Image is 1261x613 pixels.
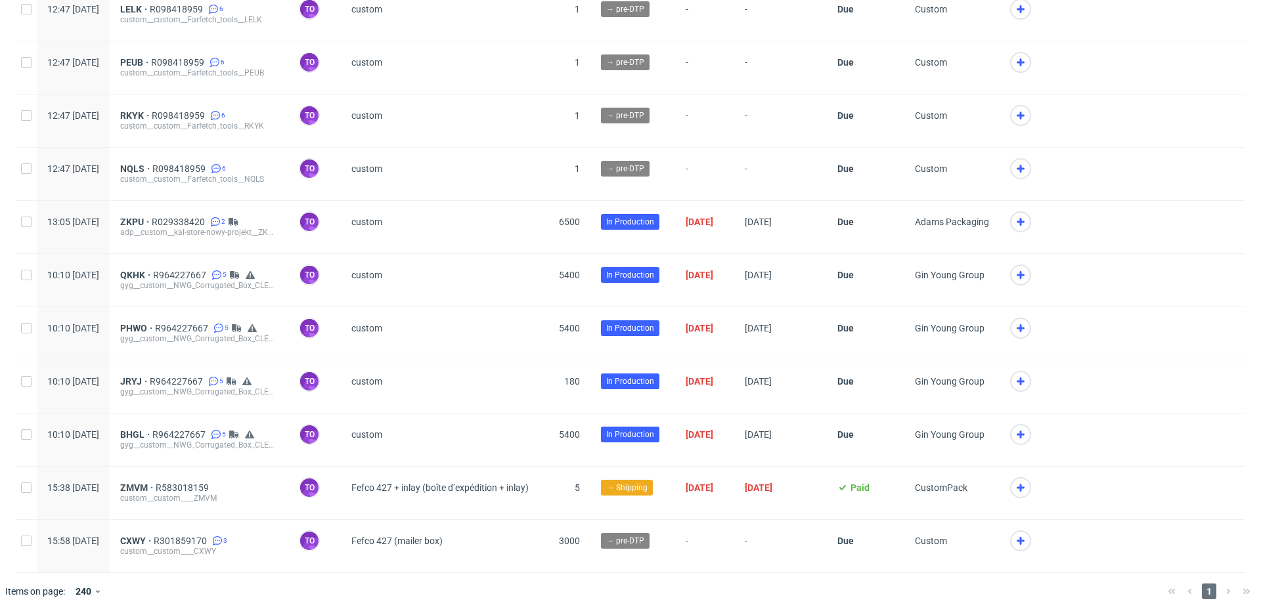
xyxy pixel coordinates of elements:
span: In Production [606,429,654,440]
span: CustomPack [915,482,967,493]
a: ZMVM [120,482,156,493]
span: custom [351,270,382,280]
figcaption: to [300,266,319,284]
span: Due [837,163,854,174]
a: PEUB [120,57,151,68]
span: 10:10 [DATE] [47,376,99,387]
span: PHWO [120,323,155,333]
span: Due [837,217,854,227]
div: gyg__custom__NWG_Corrugated_Box_CLEAR_set_order__QKHK [120,280,278,291]
span: [DATE] [745,270,772,280]
span: 1 [575,163,580,174]
span: [DATE] [686,376,713,387]
a: QKHK [120,270,153,280]
figcaption: to [300,213,319,231]
div: 240 [70,582,94,601]
figcaption: to [300,159,319,178]
span: Due [837,323,854,333]
span: Due [837,536,854,546]
a: R583018159 [156,482,211,493]
div: custom__custom____ZMVM [120,493,278,503]
span: custom [351,376,382,387]
span: [DATE] [686,429,713,440]
a: R098418959 [150,4,206,14]
a: R029338420 [152,217,208,227]
a: R098418959 [152,110,208,121]
span: LELK [120,4,150,14]
a: 5 [206,376,223,387]
div: custom__custom__Farfetch_tools__NQLS [120,174,278,184]
span: 5 [223,270,227,280]
span: custom [351,163,382,174]
span: Due [837,429,854,440]
span: [DATE] [686,270,713,280]
span: Due [837,57,854,68]
a: 5 [209,270,227,280]
span: BHGL [120,429,152,440]
span: 1 [575,4,580,14]
span: In Production [606,322,654,334]
span: Custom [915,4,947,14]
span: 6 [222,163,226,174]
span: → pre-DTP [606,3,644,15]
span: R964227667 [150,376,206,387]
span: [DATE] [686,482,713,493]
a: 6 [208,163,226,174]
span: 3 [223,536,227,546]
span: R098418959 [152,163,208,174]
a: JRYJ [120,376,150,387]
div: custom__custom__Farfetch_tools__PEUB [120,68,278,78]
span: 5 [222,429,226,440]
span: 1 [575,57,580,68]
span: 6 [219,4,223,14]
span: 5400 [559,323,580,333]
span: 12:47 [DATE] [47,110,99,121]
span: [DATE] [745,482,772,493]
a: 2 [208,217,225,227]
a: CXWY [120,536,154,546]
figcaption: to [300,106,319,125]
span: In Production [606,375,654,387]
figcaption: to [300,372,319,391]
span: In Production [606,269,654,281]
div: gyg__custom__NWG_Corrugated_Box_CLEAR_set_order__JRYJ [120,387,278,397]
span: Custom [915,57,947,68]
span: custom [351,323,382,333]
span: 6500 [559,217,580,227]
a: R964227667 [155,323,211,333]
span: [DATE] [686,217,713,227]
span: Due [837,270,854,280]
span: → pre-DTP [606,535,644,547]
figcaption: to [300,319,319,337]
span: 5400 [559,270,580,280]
span: Gin Young Group [915,429,984,440]
span: Custom [915,163,947,174]
span: Paid [851,482,870,493]
span: - [686,536,724,557]
span: - [686,110,724,131]
span: 5 [225,323,229,333]
span: [DATE] [686,323,713,333]
div: custom__custom__Farfetch_tools__RKYK [120,121,278,131]
span: 3000 [559,536,580,546]
span: ZKPU [120,217,152,227]
a: R301859170 [154,536,210,546]
span: 12:47 [DATE] [47,4,99,14]
a: NQLS [120,163,152,174]
span: 12:47 [DATE] [47,163,99,174]
span: 6 [221,57,225,68]
a: R964227667 [153,270,209,280]
span: 15:38 [DATE] [47,482,99,493]
span: [DATE] [745,323,772,333]
span: - [686,57,724,78]
span: 10:10 [DATE] [47,429,99,440]
span: - [745,163,816,184]
span: Custom [915,536,947,546]
span: Custom [915,110,947,121]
